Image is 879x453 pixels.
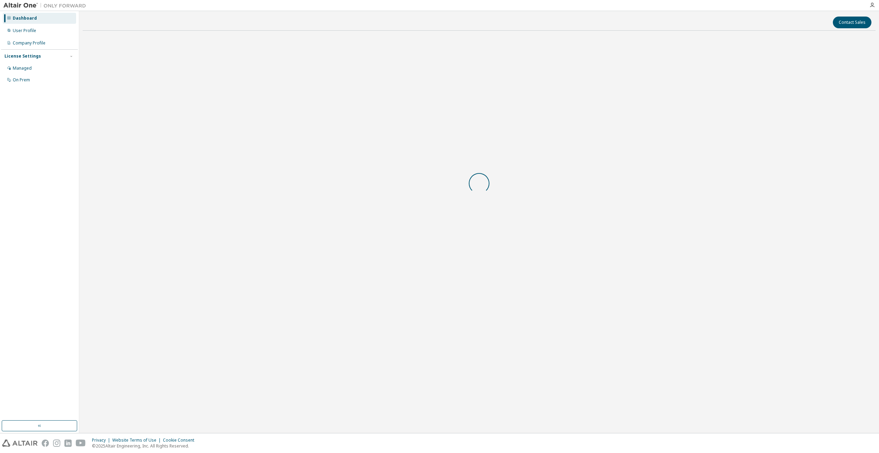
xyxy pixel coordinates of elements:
p: © 2025 Altair Engineering, Inc. All Rights Reserved. [92,443,198,449]
div: Dashboard [13,16,37,21]
div: On Prem [13,77,30,83]
div: Company Profile [13,40,45,46]
div: Website Terms of Use [112,437,163,443]
img: Altair One [3,2,90,9]
img: linkedin.svg [64,440,72,447]
div: User Profile [13,28,36,33]
div: Managed [13,66,32,71]
button: Contact Sales [833,17,871,28]
div: Privacy [92,437,112,443]
img: altair_logo.svg [2,440,38,447]
img: facebook.svg [42,440,49,447]
div: Cookie Consent [163,437,198,443]
div: License Settings [4,53,41,59]
img: instagram.svg [53,440,60,447]
img: youtube.svg [76,440,86,447]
